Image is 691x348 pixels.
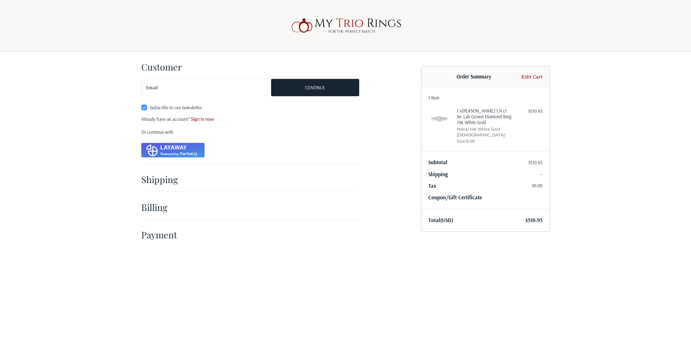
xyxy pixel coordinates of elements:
[428,95,542,101] h3: 1 Item
[457,126,512,132] li: Metal 14K White Gold
[457,108,512,126] h4: 1 x [PERSON_NAME] 1/4 ct tw. Lab Grown Diamond Ring 14K White Gold
[528,160,542,165] span: $510.95
[428,182,436,189] span: Tax
[428,159,447,166] span: Subtotal
[428,171,448,178] span: Shipping
[150,105,203,110] span: Subscribe to our newsletter.
[141,174,184,185] h2: Shipping
[288,14,403,37] img: My Trio Rings
[428,217,453,224] span: Total (USD)
[141,61,184,72] h2: Customer
[271,79,359,96] button: Continue
[428,73,520,81] h3: Order Summary
[141,229,184,240] h2: Payment
[141,201,184,213] h2: Billing
[532,183,542,188] span: $0.00
[146,79,158,97] label: Email
[525,217,542,224] span: $510.95
[428,194,482,201] a: Coupon/Gift Certificate
[141,116,359,123] p: Already have an account?
[141,143,205,157] img: Purchase with Partial.ly payment plan
[540,171,542,177] span: --
[457,132,512,144] li: [DEMOGRAPHIC_DATA]' Size 6.00
[514,108,542,115] div: $510.95
[141,129,359,136] p: Or continue with
[520,73,542,81] a: Edit Cart
[191,116,214,122] a: Sign in now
